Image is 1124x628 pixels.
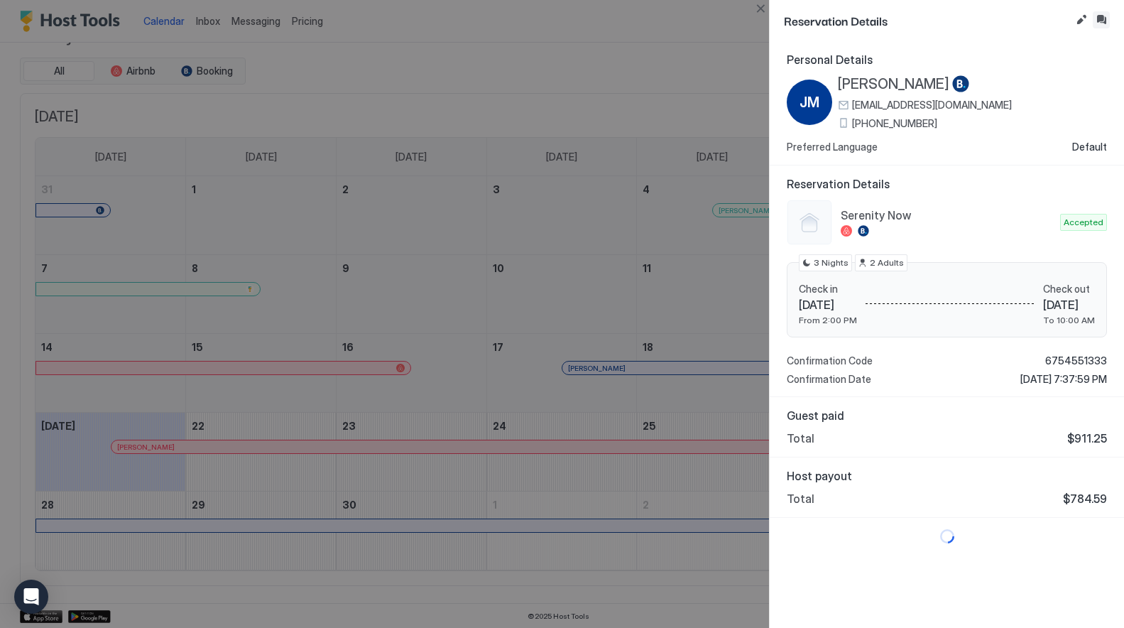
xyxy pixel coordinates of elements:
span: Accepted [1064,216,1103,229]
span: Preferred Language [787,141,878,153]
span: $911.25 [1067,431,1107,445]
span: [PHONE_NUMBER] [852,117,937,130]
span: Host payout [787,469,1107,483]
span: To 10:00 AM [1043,315,1095,325]
span: Personal Details [787,53,1107,67]
span: From 2:00 PM [799,315,857,325]
span: JM [800,92,819,113]
button: Edit reservation [1073,11,1090,28]
span: [DATE] [799,298,857,312]
span: Check in [799,283,857,296]
span: Total [787,492,814,506]
span: Default [1072,141,1107,153]
span: Confirmation Code [787,354,873,367]
span: Reservation Details [787,177,1107,191]
span: 2 Adults [870,256,904,269]
span: $784.59 [1063,492,1107,506]
div: loading [784,529,1110,543]
span: 6754551333 [1045,354,1107,367]
span: Confirmation Date [787,373,871,386]
span: [EMAIL_ADDRESS][DOMAIN_NAME] [852,99,1012,112]
button: Inbox [1093,11,1110,28]
span: Serenity Now [841,208,1054,222]
span: 3 Nights [814,256,849,269]
div: Open Intercom Messenger [14,580,48,614]
span: Reservation Details [784,11,1070,29]
span: [DATE] 7:37:59 PM [1020,373,1107,386]
span: Guest paid [787,408,1107,423]
span: Total [787,431,814,445]
span: [DATE] [1043,298,1095,312]
span: [PERSON_NAME] [838,75,949,93]
span: Check out [1043,283,1095,296]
